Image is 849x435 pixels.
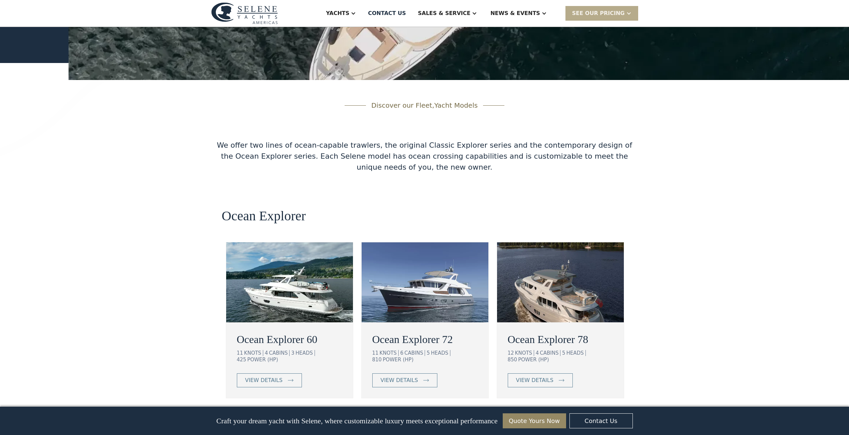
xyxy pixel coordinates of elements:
[237,357,247,363] div: 425
[362,242,488,322] img: ocean going trawler
[490,9,540,17] div: News & EVENTS
[565,6,638,20] div: SEE Our Pricing
[371,100,478,110] div: Discover our Fleet,
[562,350,565,356] div: 5
[404,350,425,356] div: CABINS
[381,376,418,384] div: view details
[383,357,413,363] div: POWER (HP)
[288,379,294,382] img: icon
[372,357,382,363] div: 810
[497,242,624,322] img: ocean going trawler
[211,140,638,173] div: We offer two lines of ocean-capable trawlers, the original Classic Explorer series and the contem...
[572,9,625,17] div: SEE Our Pricing
[226,242,353,322] img: ocean going trawler
[372,373,437,387] a: view details
[237,331,342,347] a: Ocean Explorer 60
[222,209,306,223] h2: Ocean Explorer
[265,350,268,356] div: 4
[427,350,430,356] div: 5
[418,9,470,17] div: Sales & Service
[269,350,290,356] div: CABINS
[434,101,478,109] span: Yacht Models
[518,357,549,363] div: POWER (HP)
[508,373,573,387] a: view details
[508,357,517,363] div: 850
[423,379,429,382] img: icon
[368,9,406,17] div: Contact US
[516,376,553,384] div: view details
[559,379,564,382] img: icon
[380,350,399,356] div: KNOTS
[245,376,283,384] div: view details
[515,350,534,356] div: KNOTS
[508,350,514,356] div: 12
[211,2,278,24] img: logo
[296,350,315,356] div: HEADS
[503,413,566,428] a: Quote Yours Now
[291,350,295,356] div: 3
[372,350,379,356] div: 11
[400,350,404,356] div: 6
[536,350,539,356] div: 4
[216,417,497,425] p: Craft your dream yacht with Selene, where customizable luxury meets exceptional performance
[508,331,613,347] a: Ocean Explorer 78
[237,373,302,387] a: view details
[540,350,560,356] div: CABINS
[431,350,450,356] div: HEADS
[566,350,586,356] div: HEADS
[244,350,263,356] div: KNOTS
[372,331,478,347] a: Ocean Explorer 72
[326,9,349,17] div: Yachts
[569,413,633,428] a: Contact Us
[237,350,243,356] div: 11
[247,357,278,363] div: POWER (HP)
